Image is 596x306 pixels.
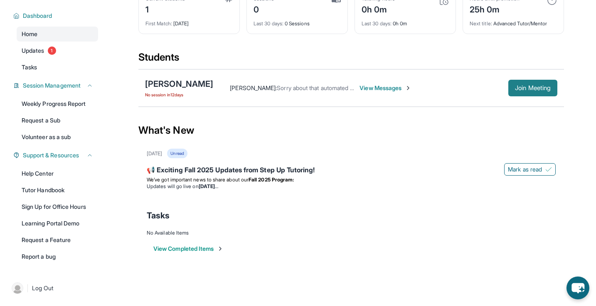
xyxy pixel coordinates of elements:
span: Updates [22,47,44,55]
button: Mark as read [504,163,556,176]
div: [PERSON_NAME] [145,78,213,90]
button: Support & Resources [20,151,93,159]
li: Updates will go live on [147,183,556,190]
span: Last 30 days : [254,20,283,27]
a: Learning Portal Demo [17,216,98,231]
div: 1 [145,2,185,15]
span: No session in 12 days [145,91,213,98]
div: 25h 0m [470,2,520,15]
div: 0 [254,2,274,15]
a: Weekly Progress Report [17,96,98,111]
div: No Available Items [147,230,556,236]
a: Request a Feature [17,233,98,247]
span: Support & Resources [23,151,79,159]
span: Session Management [23,81,81,90]
a: Help Center [17,166,98,181]
a: |Log Out [8,279,98,297]
span: Tasks [22,63,37,71]
span: We’ve got important news to share about our [147,176,249,183]
div: 0h 0m [362,2,395,15]
span: View Messages [360,84,411,92]
a: Tasks [17,60,98,75]
span: Tasks [147,210,170,221]
div: [DATE] [147,150,162,157]
div: Students [138,51,564,69]
button: Session Management [20,81,93,90]
span: 1 [48,47,56,55]
span: Dashboard [23,12,52,20]
span: Sorry about that automated message! We are all still set for our first meeting [DATE]! [277,84,497,91]
div: 0 Sessions [254,15,341,27]
div: What's New [138,112,564,149]
a: Tutor Handbook [17,183,98,198]
div: Unread [167,149,187,158]
span: Join Meeting [515,86,551,91]
span: | [27,283,29,293]
button: chat-button [566,277,589,299]
a: Home [17,27,98,42]
button: Dashboard [20,12,93,20]
a: Sign Up for Office Hours [17,199,98,214]
div: Advanced Tutor/Mentor [470,15,557,27]
a: Report a bug [17,249,98,264]
button: View Completed Items [153,245,224,253]
img: Mark as read [545,166,552,173]
div: 0h 0m [362,15,449,27]
a: Request a Sub [17,113,98,128]
strong: Fall 2025 Program: [249,176,294,183]
span: Last 30 days : [362,20,392,27]
img: Chevron-Right [405,85,411,91]
div: [DATE] [145,15,233,27]
strong: [DATE] [199,183,218,189]
span: Mark as read [508,165,542,174]
a: Volunteer as a sub [17,130,98,144]
span: First Match : [145,20,172,27]
span: Log Out [32,284,54,292]
img: user-img [12,282,23,294]
a: Updates1 [17,43,98,58]
span: Home [22,30,37,38]
div: 📢 Exciting Fall 2025 Updates from Step Up Tutoring! [147,165,556,176]
span: Next title : [470,20,492,27]
span: [PERSON_NAME] : [230,84,277,91]
button: Join Meeting [508,80,557,96]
